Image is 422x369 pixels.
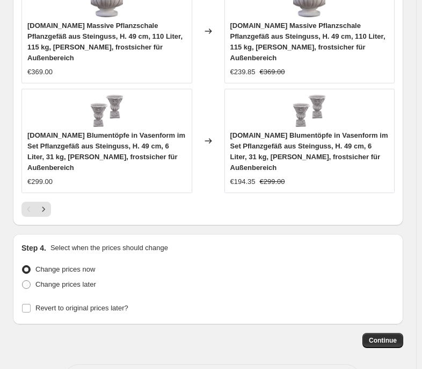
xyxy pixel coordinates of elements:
[36,202,51,217] button: Next
[27,22,183,62] span: [DOMAIN_NAME] Massive Pflanzschale Pflanzgefäß aus Steinguss, H. 49 cm, 110 Liter, 115 kg, [PERSO...
[27,176,53,187] div: €299.00
[27,131,185,172] span: [DOMAIN_NAME] Blumentöpfe in Vasenform im Set Pflanzgefäß aus Steinguss, H. 49 cm, 6 Liter, 31 kg...
[230,22,385,62] span: [DOMAIN_NAME] Massive Pflanzschale Pflanzgefäß aus Steinguss, H. 49 cm, 110 Liter, 115 kg, [PERSO...
[35,304,128,312] span: Revert to original prices later?
[21,202,51,217] nav: Pagination
[362,333,403,348] button: Continue
[369,336,397,345] span: Continue
[293,95,325,127] img: 81R8F8jW1zL._AC_SL1500_80x.jpg
[27,67,53,77] div: €369.00
[35,265,95,273] span: Change prices now
[91,95,123,127] img: 81R8F8jW1zL._AC_SL1500_80x.jpg
[50,243,168,253] p: Select when the prices should change
[35,280,96,288] span: Change prices later
[230,176,256,187] div: €194.35
[230,67,256,77] div: €239.85
[260,67,285,77] strike: €369.00
[260,176,285,187] strike: €299.00
[21,243,46,253] h2: Step 4.
[230,131,388,172] span: [DOMAIN_NAME] Blumentöpfe in Vasenform im Set Pflanzgefäß aus Steinguss, H. 49 cm, 6 Liter, 31 kg...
